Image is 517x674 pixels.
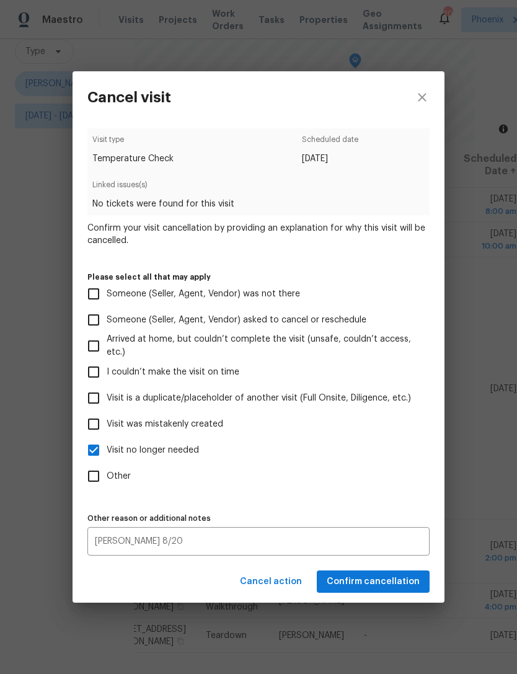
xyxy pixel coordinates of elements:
[107,444,199,457] span: Visit no longer needed
[317,570,430,593] button: Confirm cancellation
[107,418,223,431] span: Visit was mistakenly created
[87,222,430,247] span: Confirm your visit cancellation by providing an explanation for why this visit will be cancelled.
[302,153,358,165] span: [DATE]
[302,133,358,153] span: Scheduled date
[92,179,424,198] span: Linked issues(s)
[235,570,307,593] button: Cancel action
[87,89,171,106] h3: Cancel visit
[107,392,411,405] span: Visit is a duplicate/placeholder of another visit (Full Onsite, Diligence, etc.)
[107,314,366,327] span: Someone (Seller, Agent, Vendor) asked to cancel or reschedule
[107,333,420,359] span: Arrived at home, but couldn’t complete the visit (unsafe, couldn’t access, etc.)
[92,153,174,165] span: Temperature Check
[107,366,239,379] span: I couldn’t make the visit on time
[240,574,302,590] span: Cancel action
[92,198,424,210] span: No tickets were found for this visit
[92,133,174,153] span: Visit type
[87,515,430,522] label: Other reason or additional notes
[327,574,420,590] span: Confirm cancellation
[107,470,131,483] span: Other
[400,71,444,123] button: close
[107,288,300,301] span: Someone (Seller, Agent, Vendor) was not there
[87,273,430,281] label: Please select all that may apply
